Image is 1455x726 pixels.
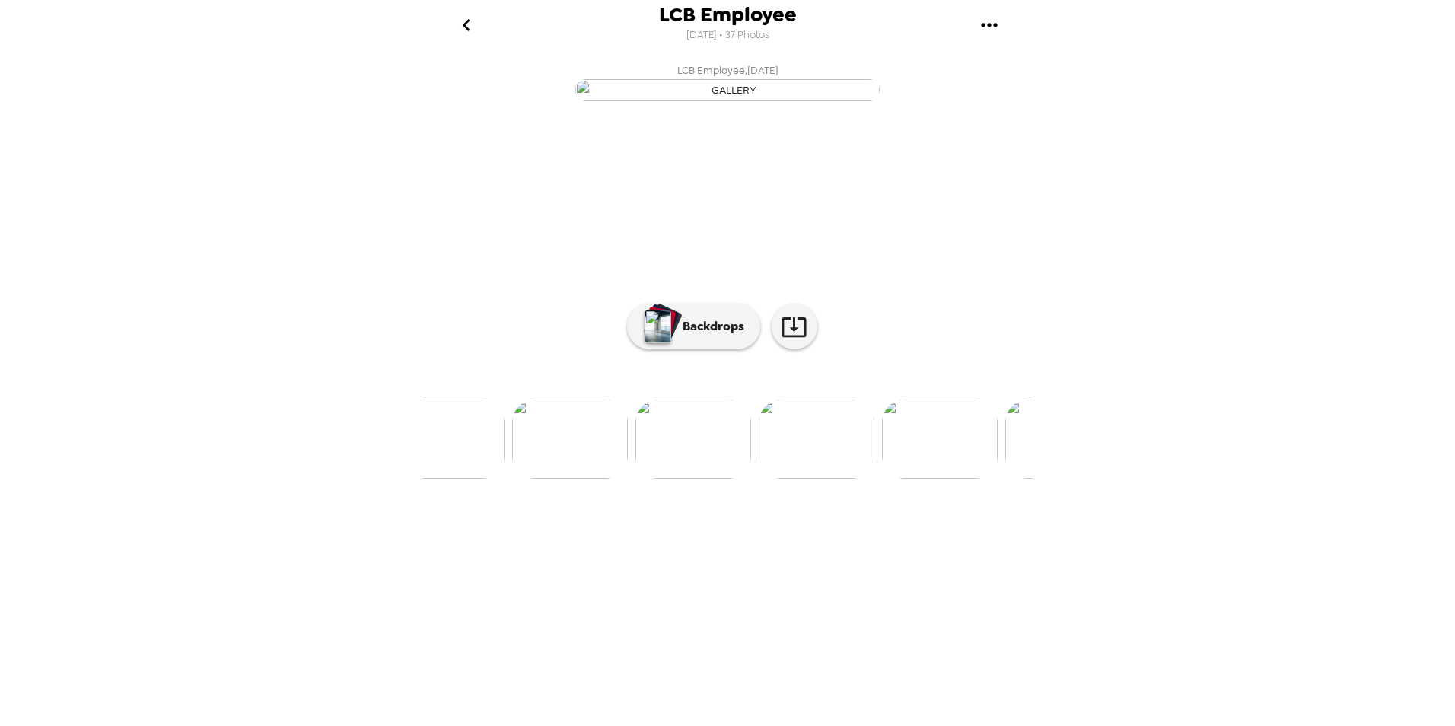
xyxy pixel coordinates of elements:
[512,400,628,479] img: gallery
[686,25,769,46] span: [DATE] • 37 Photos
[677,62,778,79] span: LCB Employee , [DATE]
[675,317,744,336] p: Backdrops
[575,79,880,101] img: gallery
[882,400,998,479] img: gallery
[389,400,505,479] img: gallery
[659,5,797,25] span: LCB Employee
[1005,400,1121,479] img: gallery
[627,304,760,349] button: Backdrops
[759,400,874,479] img: gallery
[635,400,751,479] img: gallery
[423,57,1032,106] button: LCB Employee,[DATE]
